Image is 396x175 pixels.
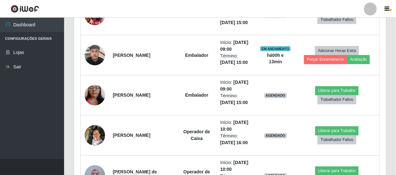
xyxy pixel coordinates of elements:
li: Término: [220,133,252,146]
li: Término: [220,53,252,66]
time: [DATE] 15:00 [220,60,248,65]
span: AGENDADO [264,133,287,138]
li: Término: [220,13,252,26]
time: [DATE] 10:00 [220,120,248,132]
img: 1755643695220.jpeg [85,77,105,114]
time: [DATE] 15:00 [220,20,248,25]
img: CoreUI Logo [11,5,39,13]
span: AGENDADO [264,93,287,98]
button: Liberar para Trabalho [315,127,359,136]
button: Trabalhador Faltou [318,95,356,104]
time: [DATE] 16:00 [220,140,248,145]
button: Adicionar Horas Extra [315,46,359,55]
img: 1753794100219.jpeg [85,41,105,69]
button: Trabalhador Faltou [318,15,356,24]
strong: Embalador [185,53,208,58]
li: Início: [220,160,252,173]
time: [DATE] 10:00 [220,160,248,172]
button: Liberar para Trabalho [315,86,359,95]
li: Início: [220,39,252,53]
strong: [PERSON_NAME] [113,133,150,138]
button: Avaliação [347,55,370,64]
time: [DATE] 15:00 [220,100,248,105]
button: Trabalhador Faltou [318,136,356,144]
span: EM ANDAMENTO [260,46,291,51]
li: Término: [220,93,252,106]
time: [DATE] 09:00 [220,40,248,52]
strong: Operador de Caixa [184,129,210,141]
strong: Embalador [185,93,208,98]
img: 1725217718320.jpeg [85,122,105,149]
li: Início: [220,119,252,133]
button: Forçar Encerramento [304,55,347,64]
strong: [PERSON_NAME] [113,53,150,58]
strong: há 00 h e 13 min [267,53,284,65]
strong: [PERSON_NAME] [113,93,150,98]
li: Início: [220,79,252,93]
time: [DATE] 09:00 [220,80,248,92]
